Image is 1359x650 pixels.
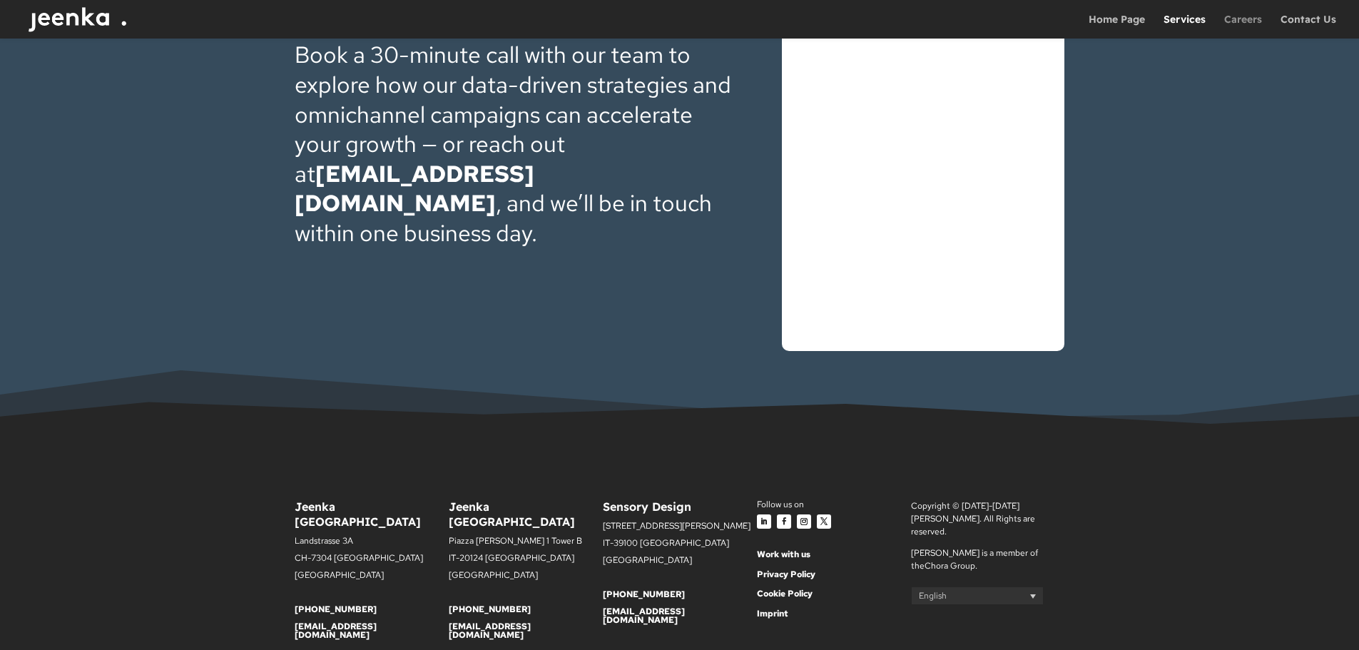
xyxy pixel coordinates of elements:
[295,554,449,571] p: CH-7304 [GEOGRAPHIC_DATA]
[925,560,975,572] a: Chora Group
[757,569,815,580] a: Privacy Policy
[757,499,911,511] div: Follow us on
[295,40,740,248] p: Book a 30-minute call with our team to explore how our data-driven strategies and omnichannel cam...
[1164,14,1206,39] a: Services
[817,514,831,529] a: Follow on X
[603,539,757,556] p: IT-39100 [GEOGRAPHIC_DATA]
[449,621,531,641] a: [EMAIL_ADDRESS][DOMAIN_NAME]
[295,537,449,554] p: Landstrasse 3A
[295,604,377,615] a: [PHONE_NUMBER]
[449,604,531,615] a: [PHONE_NUMBER]
[911,500,1035,537] span: Copyright © [DATE]-[DATE] [PERSON_NAME]. All Rights are reserved.
[911,547,1065,572] p: [PERSON_NAME] is a member of the .
[1281,14,1336,39] a: Contact Us
[1089,14,1145,39] a: Home Page
[449,571,603,588] p: [GEOGRAPHIC_DATA]
[757,514,771,529] a: Follow on LinkedIn
[1224,14,1262,39] a: Careers
[295,621,377,641] a: [EMAIL_ADDRESS][DOMAIN_NAME]
[797,514,811,529] a: Follow on Instagram
[757,549,810,560] a: Work with us
[295,499,449,537] h6: Jeenka [GEOGRAPHIC_DATA]
[603,556,757,573] p: [GEOGRAPHIC_DATA]
[777,514,791,529] a: Follow on Facebook
[449,499,603,537] h6: Jeenka [GEOGRAPHIC_DATA]
[449,554,603,571] p: IT-20124 [GEOGRAPHIC_DATA]
[603,499,757,522] h6: Sensory Design
[295,158,534,219] a: [EMAIL_ADDRESS][DOMAIN_NAME]
[919,591,947,602] span: English
[603,522,757,539] p: [STREET_ADDRESS][PERSON_NAME]
[911,586,1044,604] a: English
[757,608,788,619] a: Imprint
[295,571,449,588] p: [GEOGRAPHIC_DATA]
[757,588,813,599] a: Cookie Policy
[603,606,685,626] a: [EMAIL_ADDRESS][DOMAIN_NAME]
[603,589,685,600] a: [PHONE_NUMBER]
[449,537,603,554] p: Piazza [PERSON_NAME] 1 Tower B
